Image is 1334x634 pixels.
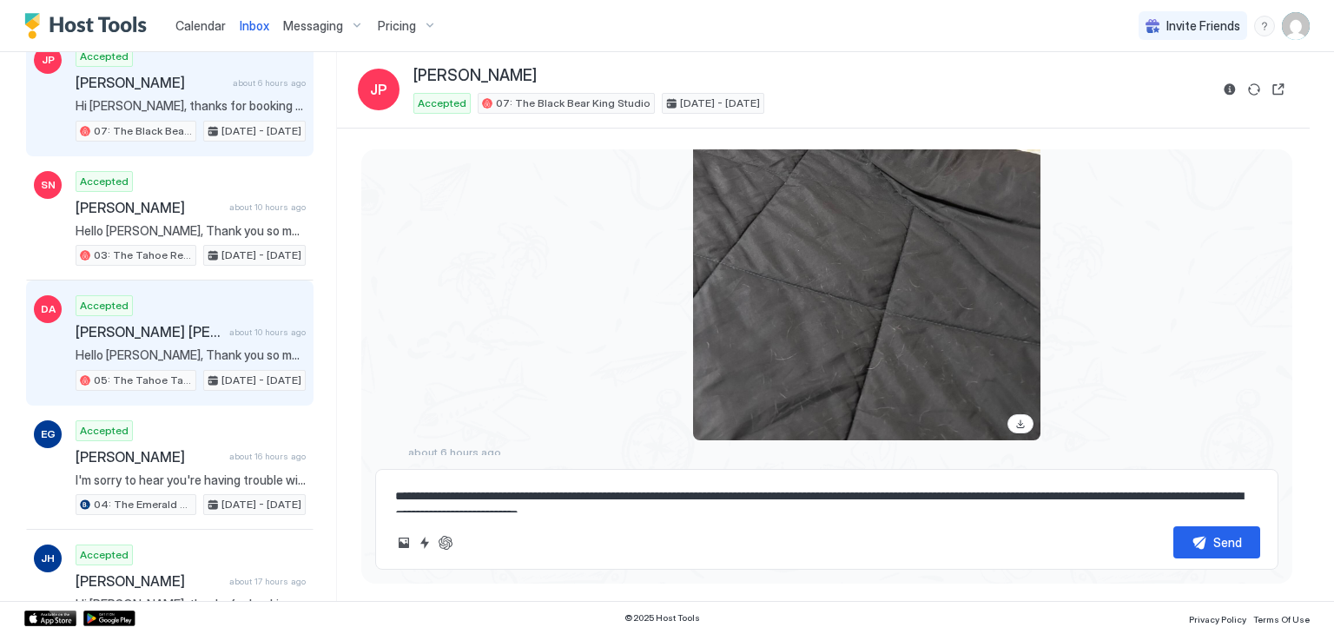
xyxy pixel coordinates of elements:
[229,327,306,338] span: about 10 hours ago
[1244,79,1265,100] button: Sync reservation
[283,18,343,34] span: Messaging
[175,18,226,33] span: Calendar
[229,201,306,213] span: about 10 hours ago
[496,96,650,111] span: 07: The Black Bear King Studio
[418,96,466,111] span: Accepted
[1282,12,1310,40] div: User profile
[229,451,306,462] span: about 16 hours ago
[76,223,306,239] span: Hello [PERSON_NAME], Thank you so much for your booking! We'll send the check-in instructions [DA...
[80,49,129,64] span: Accepted
[393,532,414,553] button: Upload image
[1268,79,1289,100] button: Open reservation
[1213,533,1242,551] div: Send
[221,123,301,139] span: [DATE] - [DATE]
[624,612,700,624] span: © 2025 Host Tools
[435,532,456,553] button: ChatGPT Auto Reply
[94,123,192,139] span: 07: The Black Bear King Studio
[76,74,226,91] span: [PERSON_NAME]
[240,18,269,33] span: Inbox
[76,323,222,340] span: [PERSON_NAME] [PERSON_NAME]
[413,66,537,86] span: [PERSON_NAME]
[41,177,56,193] span: SN
[175,17,226,35] a: Calendar
[370,79,387,100] span: JP
[76,98,306,114] span: Hi [PERSON_NAME], thanks for booking your stay with us! Details of your Booking: 📍 [STREET_ADDRES...
[233,77,306,89] span: about 6 hours ago
[42,52,55,68] span: JP
[76,597,306,612] span: Hi [PERSON_NAME], thanks for booking your stay with us! Details of your Booking: 📍 [STREET_ADDRES...
[1189,614,1246,624] span: Privacy Policy
[1166,18,1240,34] span: Invite Friends
[94,497,192,512] span: 04: The Emerald Bay Pet Friendly Studio
[1173,526,1260,558] button: Send
[680,96,760,111] span: [DATE] - [DATE]
[94,248,192,263] span: 03: The Tahoe Retro Double Bed Studio
[393,480,1260,512] textarea: To enrich screen reader interactions, please activate Accessibility in Grammarly extension settings
[24,13,155,39] a: Host Tools Logo
[1253,614,1310,624] span: Terms Of Use
[240,17,269,35] a: Inbox
[24,611,76,626] a: App Store
[76,448,222,466] span: [PERSON_NAME]
[221,373,301,388] span: [DATE] - [DATE]
[41,426,56,442] span: EG
[80,423,129,439] span: Accepted
[414,532,435,553] button: Quick reply
[221,248,301,263] span: [DATE] - [DATE]
[83,611,135,626] a: Google Play Store
[76,472,306,488] span: I'm sorry to hear you're having trouble with the TV. I'll check to see if there's been a remote m...
[80,298,129,314] span: Accepted
[80,547,129,563] span: Accepted
[76,347,306,363] span: Hello [PERSON_NAME], Thank you so much for your booking! We'll send the check-in instructions [DA...
[76,572,222,590] span: [PERSON_NAME]
[76,199,222,216] span: [PERSON_NAME]
[80,174,129,189] span: Accepted
[408,446,501,459] span: about 6 hours ago
[1219,79,1240,100] button: Reservation information
[221,497,301,512] span: [DATE] - [DATE]
[94,373,192,388] span: 05: The Tahoe Tamarack Pet Friendly Studio
[41,551,55,566] span: JH
[1253,609,1310,627] a: Terms Of Use
[1254,16,1275,36] div: menu
[1189,609,1246,627] a: Privacy Policy
[229,576,306,587] span: about 17 hours ago
[1007,414,1034,433] a: Download
[378,18,416,34] span: Pricing
[41,301,56,317] span: DA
